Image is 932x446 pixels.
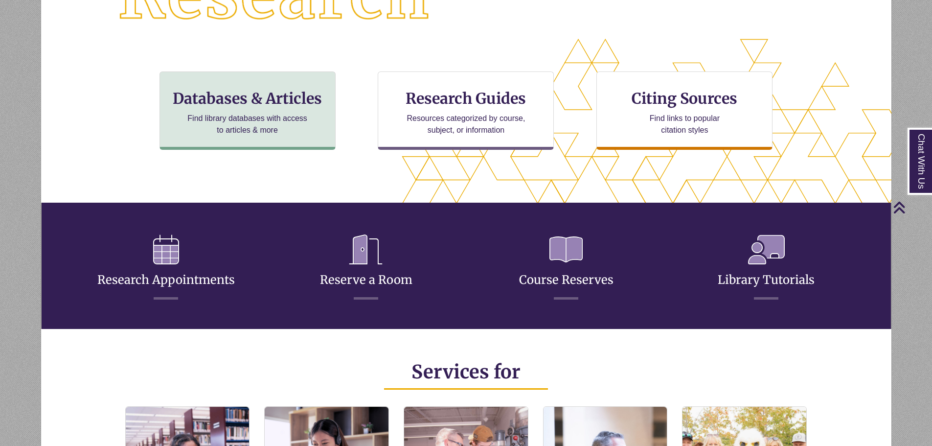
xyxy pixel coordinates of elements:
a: Research Appointments [97,249,235,287]
p: Find library databases with access to articles & more [183,113,311,136]
a: Research Guides Resources categorized by course, subject, or information [378,71,554,150]
h3: Citing Sources [625,89,745,108]
a: Reserve a Room [320,249,412,287]
p: Resources categorized by course, subject, or information [402,113,530,136]
span: Services for [411,360,521,383]
a: Library Tutorials [718,249,815,287]
a: Course Reserves [519,249,614,287]
p: Find links to popular citation styles [637,113,732,136]
a: Databases & Articles Find library databases with access to articles & more [159,71,336,150]
h3: Databases & Articles [168,89,327,108]
a: Citing Sources Find links to popular citation styles [596,71,773,150]
h3: Research Guides [386,89,546,108]
a: Back to Top [893,201,930,214]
